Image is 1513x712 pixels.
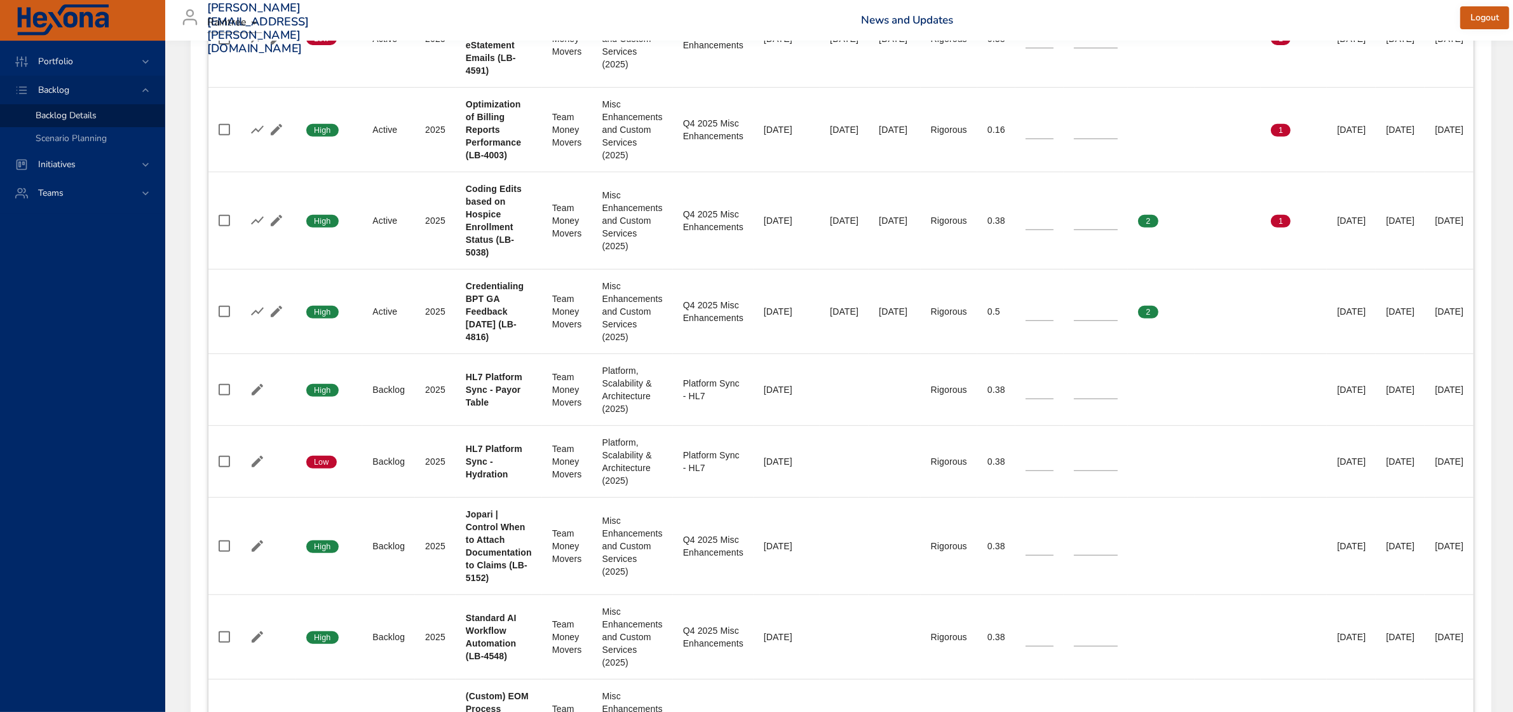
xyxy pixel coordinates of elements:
span: Initiatives [28,158,86,170]
div: [DATE] [1337,305,1366,318]
div: Q4 2025 Misc Enhancements [683,624,743,650]
div: Team Money Movers [552,202,582,240]
div: [DATE] [764,631,810,643]
button: Edit Project Details [248,452,267,471]
div: [DATE] [1386,123,1415,136]
div: Misc Enhancements and Custom Services (2025) [602,514,663,578]
div: 2025 [425,383,445,396]
div: [DATE] [830,305,858,318]
button: Show Burnup [248,302,267,321]
b: Standard AI Workflow Automation (LB-4548) [466,613,517,661]
div: 2025 [425,305,445,318]
span: Logout [1470,10,1499,26]
div: [DATE] [764,540,810,552]
div: [DATE] [830,123,858,136]
span: Portfolio [28,55,83,67]
div: Rigorous [931,305,967,318]
span: Backlog Details [36,109,97,121]
button: Show Burnup [248,120,267,139]
div: 0.16 [987,123,1005,136]
div: [DATE] [1386,540,1415,552]
b: Coding Edits based on Hospice Enrollment Status (LB-5038) [466,184,522,257]
div: [DATE] [1337,123,1366,136]
span: 0 [1205,125,1225,136]
div: 2025 [425,631,445,643]
img: Hexona [15,4,111,36]
div: [DATE] [1386,455,1415,468]
div: Q4 2025 Misc Enhancements [683,299,743,324]
div: 0.5 [987,305,1005,318]
div: [DATE] [1386,305,1415,318]
div: Team Money Movers [552,371,582,409]
button: Show Burnup [248,211,267,230]
div: Platform Sync - HL7 [683,449,743,474]
div: [DATE] [1386,383,1415,396]
b: Optimization of Billing Reports Performance (LB-4003) [466,99,521,160]
div: Misc Enhancements and Custom Services (2025) [602,189,663,252]
span: High [306,306,339,318]
div: Platform, Scalability & Architecture (2025) [602,364,663,415]
div: [DATE] [879,214,910,227]
div: [DATE] [764,305,810,318]
div: Rigorous [931,631,967,643]
span: 1 [1271,216,1291,227]
span: 2 [1138,216,1158,227]
div: 2025 [425,123,445,136]
div: [DATE] [764,455,810,468]
button: Edit Project Details [248,537,267,556]
div: [DATE] [1435,305,1463,318]
div: Rigorous [931,123,967,136]
div: 0.38 [987,214,1005,227]
div: Team Money Movers [552,618,582,656]
div: Team Money Movers [552,442,582,481]
div: Q4 2025 Misc Enhancements [683,533,743,559]
div: 2025 [425,540,445,552]
button: Edit Project Details [248,627,267,647]
div: [DATE] [1435,214,1463,227]
div: Misc Enhancements and Custom Services (2025) [602,605,663,669]
div: [DATE] [764,123,810,136]
div: Backlog [372,455,405,468]
div: [DATE] [764,383,810,396]
div: Raintree [207,13,262,33]
span: 0 [1205,216,1225,227]
span: High [306,541,339,552]
div: [DATE] [1435,123,1463,136]
span: High [306,125,339,136]
b: Credentialing BPT GA Feedback [DATE] (LB-4816) [466,281,524,342]
div: [DATE] [1435,383,1463,396]
div: Rigorous [931,540,967,552]
div: Platform, Scalability & Architecture (2025) [602,436,663,487]
h3: [PERSON_NAME][EMAIL_ADDRESS][PERSON_NAME][DOMAIN_NAME] [207,1,309,56]
div: Rigorous [931,214,967,227]
div: [DATE] [1337,631,1366,643]
span: 2 [1138,306,1158,318]
div: Platform Sync - HL7 [683,377,743,402]
span: 1 [1271,125,1291,136]
div: [DATE] [1337,540,1366,552]
button: Edit Project Details [267,120,286,139]
b: HL7 Platform Sync - Payor Table [466,372,522,407]
div: [DATE] [1435,631,1463,643]
span: High [306,216,339,227]
div: [DATE] [1337,383,1366,396]
button: Edit Project Details [248,380,267,399]
div: Active [372,305,405,318]
button: Edit Project Details [267,302,286,321]
div: [DATE] [764,214,810,227]
b: Ability to Report on Failed eStatement Emails (LB-4591) [466,2,516,76]
div: [DATE] [830,214,858,227]
span: 0 [1205,306,1225,318]
div: Rigorous [931,455,967,468]
div: Active [372,214,405,227]
div: Misc Enhancements and Custom Services (2025) [602,280,663,343]
div: 0.38 [987,383,1005,396]
span: 0 [1138,125,1158,136]
div: Rigorous [931,383,967,396]
div: Team Money Movers [552,111,582,149]
div: [DATE] [1337,455,1366,468]
div: Q4 2025 Misc Enhancements [683,208,743,233]
div: Active [372,123,405,136]
div: [DATE] [879,123,910,136]
div: [DATE] [1435,540,1463,552]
